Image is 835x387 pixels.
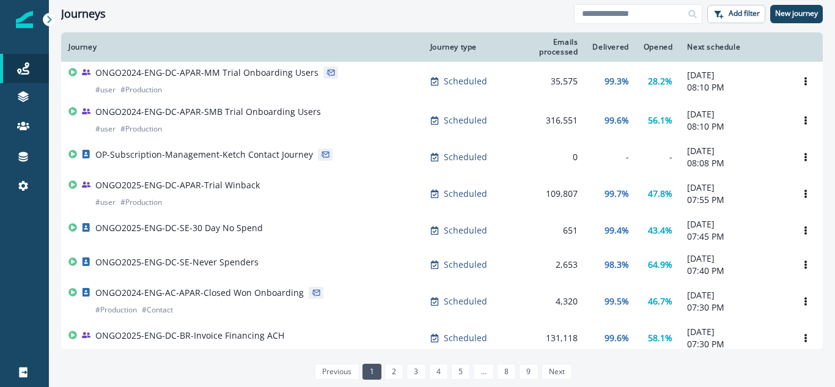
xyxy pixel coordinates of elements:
[592,42,628,52] div: Delivered
[406,364,425,380] a: Page 3
[444,224,487,237] p: Scheduled
[61,248,823,282] a: ONGO2025-ENG-DC-SE-Never SpendersScheduled2,65398.3%64.9%[DATE]07:40 PMOptions
[592,151,628,163] div: -
[473,364,493,380] a: Jump forward
[61,321,823,355] a: ONGO2025-ENG-DC-BR-Invoice Financing ACHScheduled131,11899.6%58.1%[DATE]07:30 PMOptions
[605,259,629,271] p: 98.3%
[513,332,578,344] div: 131,118
[687,301,781,314] p: 07:30 PM
[796,292,815,311] button: Options
[605,224,629,237] p: 99.4%
[648,188,672,200] p: 47.8%
[687,265,781,277] p: 07:40 PM
[120,123,162,135] p: # Production
[687,69,781,81] p: [DATE]
[707,5,765,23] button: Add filter
[687,42,781,52] div: Next schedule
[61,174,823,213] a: ONGO2025-ENG-DC-APAR-Trial Winback#user#ProductionScheduled109,80799.7%47.8%[DATE]07:55 PMOptions
[513,114,578,127] div: 316,551
[61,213,823,248] a: ONGO2025-ENG-DC-SE-30 Day No SpendScheduled65199.4%43.4%[DATE]07:45 PMOptions
[120,196,162,208] p: # Production
[648,295,672,308] p: 46.7%
[648,332,672,344] p: 58.1%
[796,185,815,203] button: Options
[95,67,318,79] p: ONGO2024-ENG-DC-APAR-MM Trial Onboarding Users
[687,289,781,301] p: [DATE]
[770,5,823,23] button: New journey
[648,114,672,127] p: 56.1%
[444,295,487,308] p: Scheduled
[68,42,416,52] div: Journey
[95,84,116,96] p: # user
[95,123,116,135] p: # user
[429,364,448,380] a: Page 4
[605,188,629,200] p: 99.7%
[444,188,487,200] p: Scheduled
[95,149,313,161] p: OP-Subscription-Management-Ketch Contact Journey
[687,120,781,133] p: 08:10 PM
[451,364,470,380] a: Page 5
[444,332,487,344] p: Scheduled
[513,259,578,271] div: 2,653
[444,114,487,127] p: Scheduled
[430,42,498,52] div: Journey type
[95,330,284,342] p: ONGO2025-ENG-DC-BR-Invoice Financing ACH
[605,332,629,344] p: 99.6%
[542,364,572,380] a: Next page
[687,182,781,194] p: [DATE]
[648,75,672,87] p: 28.2%
[513,295,578,308] div: 4,320
[513,188,578,200] div: 109,807
[444,259,487,271] p: Scheduled
[687,252,781,265] p: [DATE]
[796,221,815,240] button: Options
[687,81,781,94] p: 08:10 PM
[513,224,578,237] div: 651
[95,222,263,234] p: ONGO2025-ENG-DC-SE-30 Day No Spend
[796,72,815,90] button: Options
[444,75,487,87] p: Scheduled
[61,62,823,101] a: ONGO2024-ENG-DC-APAR-MM Trial Onboarding Users#user#ProductionScheduled35,57599.3%28.2%[DATE]08:1...
[687,338,781,350] p: 07:30 PM
[687,326,781,338] p: [DATE]
[644,42,673,52] div: Opened
[648,259,672,271] p: 64.9%
[513,37,578,57] div: Emails processed
[61,101,823,140] a: ONGO2024-ENG-DC-APAR-SMB Trial Onboarding Users#user#ProductionScheduled316,55199.6%56.1%[DATE]08...
[61,140,823,174] a: OP-Subscription-Management-Ketch Contact JourneyScheduled0--[DATE]08:08 PMOptions
[312,364,572,380] ul: Pagination
[687,218,781,230] p: [DATE]
[444,151,487,163] p: Scheduled
[513,75,578,87] div: 35,575
[362,364,381,380] a: Page 1 is your current page
[95,287,304,299] p: ONGO2024-ENG-AC-APAR-Closed Won Onboarding
[519,364,538,380] a: Page 9
[605,114,629,127] p: 99.6%
[61,7,106,21] h1: Journeys
[605,295,629,308] p: 99.5%
[95,179,260,191] p: ONGO2025-ENG-DC-APAR-Trial Winback
[644,151,673,163] div: -
[687,145,781,157] p: [DATE]
[687,194,781,206] p: 07:55 PM
[648,224,672,237] p: 43.4%
[796,256,815,274] button: Options
[384,364,403,380] a: Page 2
[729,9,760,18] p: Add filter
[497,364,516,380] a: Page 8
[796,148,815,166] button: Options
[796,111,815,130] button: Options
[95,196,116,208] p: # user
[95,304,137,316] p: # Production
[687,108,781,120] p: [DATE]
[687,230,781,243] p: 07:45 PM
[120,84,162,96] p: # Production
[61,282,823,321] a: ONGO2024-ENG-AC-APAR-Closed Won Onboarding#Production#ContactScheduled4,32099.5%46.7%[DATE]07:30 ...
[775,9,818,18] p: New journey
[16,11,33,28] img: Inflection
[95,256,259,268] p: ONGO2025-ENG-DC-SE-Never Spenders
[605,75,629,87] p: 99.3%
[142,304,173,316] p: # Contact
[95,106,321,118] p: ONGO2024-ENG-DC-APAR-SMB Trial Onboarding Users
[687,157,781,169] p: 08:08 PM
